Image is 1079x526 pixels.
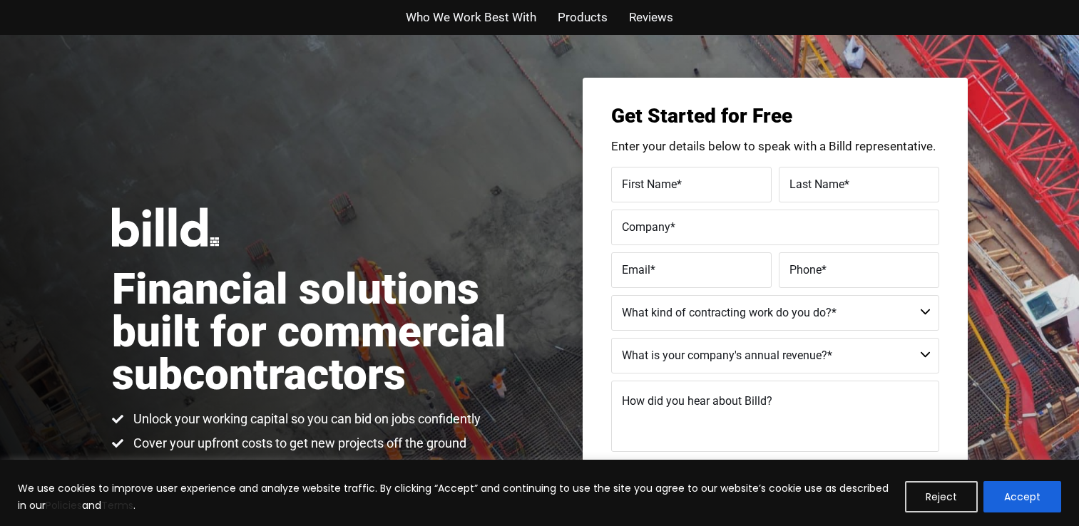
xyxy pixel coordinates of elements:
a: Terms [101,498,133,512]
a: Products [558,7,608,28]
span: Phone [789,262,822,276]
a: Who We Work Best With [406,7,536,28]
span: Unlock your working capital so you can bid on jobs confidently [130,411,481,428]
span: First Name [622,177,677,190]
button: Reject [905,481,978,512]
span: Last Name [789,177,844,190]
p: Enter your details below to speak with a Billd representative. [611,140,939,153]
h1: Financial solutions built for commercial subcontractors [112,268,540,396]
span: Cover your upfront costs to get new projects off the ground [130,435,466,452]
span: Email [622,262,650,276]
span: How did you hear about Billd? [622,394,772,408]
h3: Get Started for Free [611,106,939,126]
span: Company [622,220,670,233]
a: Reviews [629,7,673,28]
p: We use cookies to improve user experience and analyze website traffic. By clicking “Accept” and c... [18,480,894,514]
a: Policies [46,498,82,512]
button: Accept [983,481,1061,512]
